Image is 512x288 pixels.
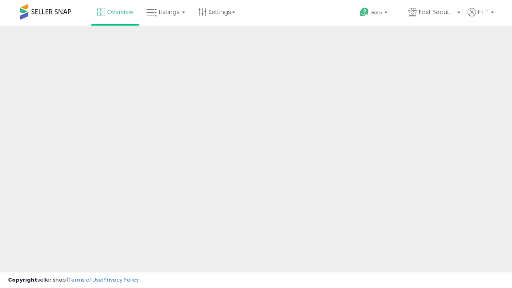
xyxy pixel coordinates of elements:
[468,8,494,26] a: Hi IT
[107,8,133,16] span: Overview
[353,1,401,26] a: Help
[68,276,102,284] a: Terms of Use
[419,8,455,16] span: Fast Beauty ([GEOGRAPHIC_DATA])
[104,276,139,284] a: Privacy Policy
[371,9,382,16] span: Help
[159,8,180,16] span: Listings
[359,7,369,17] i: Get Help
[8,276,37,284] strong: Copyright
[478,8,488,16] span: Hi IT
[8,276,139,284] div: seller snap | |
